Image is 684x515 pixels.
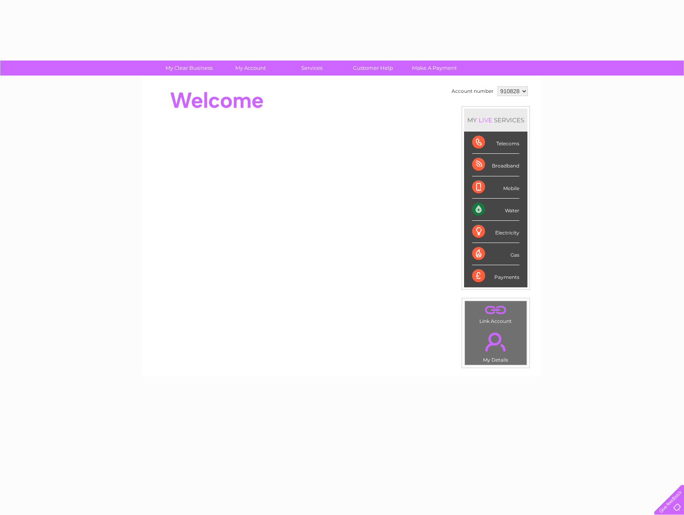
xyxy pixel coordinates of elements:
a: My Account [217,61,284,75]
td: Account number [450,84,496,98]
td: Link Account [464,301,527,326]
a: Make A Payment [401,61,468,75]
div: Electricity [472,221,519,243]
div: Payments [472,265,519,287]
div: MY SERVICES [464,109,527,132]
div: LIVE [477,116,494,124]
a: My Clear Business [156,61,222,75]
td: My Details [464,326,527,365]
a: Customer Help [340,61,406,75]
div: Telecoms [472,132,519,154]
a: Services [278,61,345,75]
div: Broadband [472,154,519,176]
div: Water [472,199,519,221]
div: Mobile [472,176,519,199]
a: . [467,303,525,317]
a: . [467,328,525,356]
div: Gas [472,243,519,265]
